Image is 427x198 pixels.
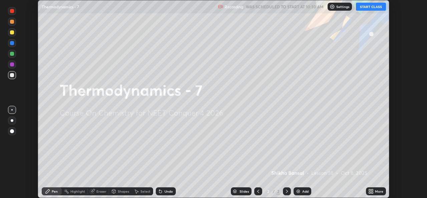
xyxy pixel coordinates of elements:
div: Undo [164,190,173,193]
p: Thermodynamics - 7 [42,4,79,9]
h5: WAS SCHEDULED TO START AT 10:30 AM [246,4,324,10]
div: Highlight [70,190,85,193]
div: Shapes [118,190,129,193]
button: START CLASS [356,3,386,11]
p: Settings [336,5,349,8]
div: / [273,189,275,193]
div: Add [302,190,309,193]
div: Pen [52,190,58,193]
div: Select [140,190,150,193]
div: More [375,190,383,193]
img: class-settings-icons [330,4,335,9]
p: Recording [225,4,243,9]
img: add-slide-button [296,189,301,194]
div: 2 [265,189,272,193]
div: 2 [276,188,280,194]
div: Eraser [96,190,106,193]
img: recording.375f2c34.svg [218,4,223,9]
div: Slides [240,190,249,193]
